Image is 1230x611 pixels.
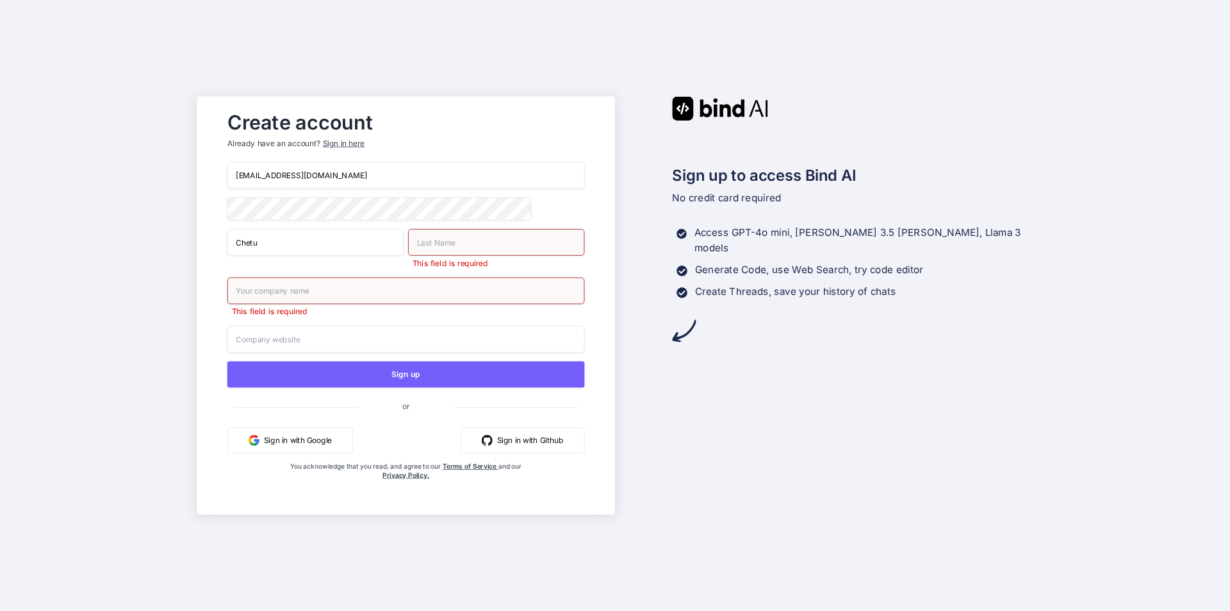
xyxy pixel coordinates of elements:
[443,462,498,471] a: Terms of Service
[672,97,768,121] img: Bind AI logo
[287,462,525,506] div: You acknowledge that you read, and agree to our and our
[227,162,585,189] input: Email
[408,229,584,256] input: Last Name
[461,427,585,453] button: Sign in with Github
[695,284,896,299] p: Create Threads, save your history of chats
[249,435,259,446] img: google
[227,138,585,149] p: Already have an account?
[482,435,493,446] img: github
[227,306,585,317] p: This field is required
[672,164,1033,187] h2: Sign up to access Bind AI
[227,427,353,453] button: Sign in with Google
[227,361,585,387] button: Sign up
[323,138,365,149] div: Sign in here
[227,229,404,256] input: First Name
[695,262,923,278] p: Generate Code, use Web Search, try code editor
[359,393,453,420] span: or
[694,225,1033,256] p: Access GPT-4o mini, [PERSON_NAME] 3.5 [PERSON_NAME], Llama 3 models
[672,190,1033,206] p: No credit card required
[672,319,696,342] img: arrow
[227,326,585,353] input: Company website
[227,278,585,305] input: Your company name
[227,114,585,131] h2: Create account
[408,258,584,269] p: This field is required
[382,471,429,479] a: Privacy Policy.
